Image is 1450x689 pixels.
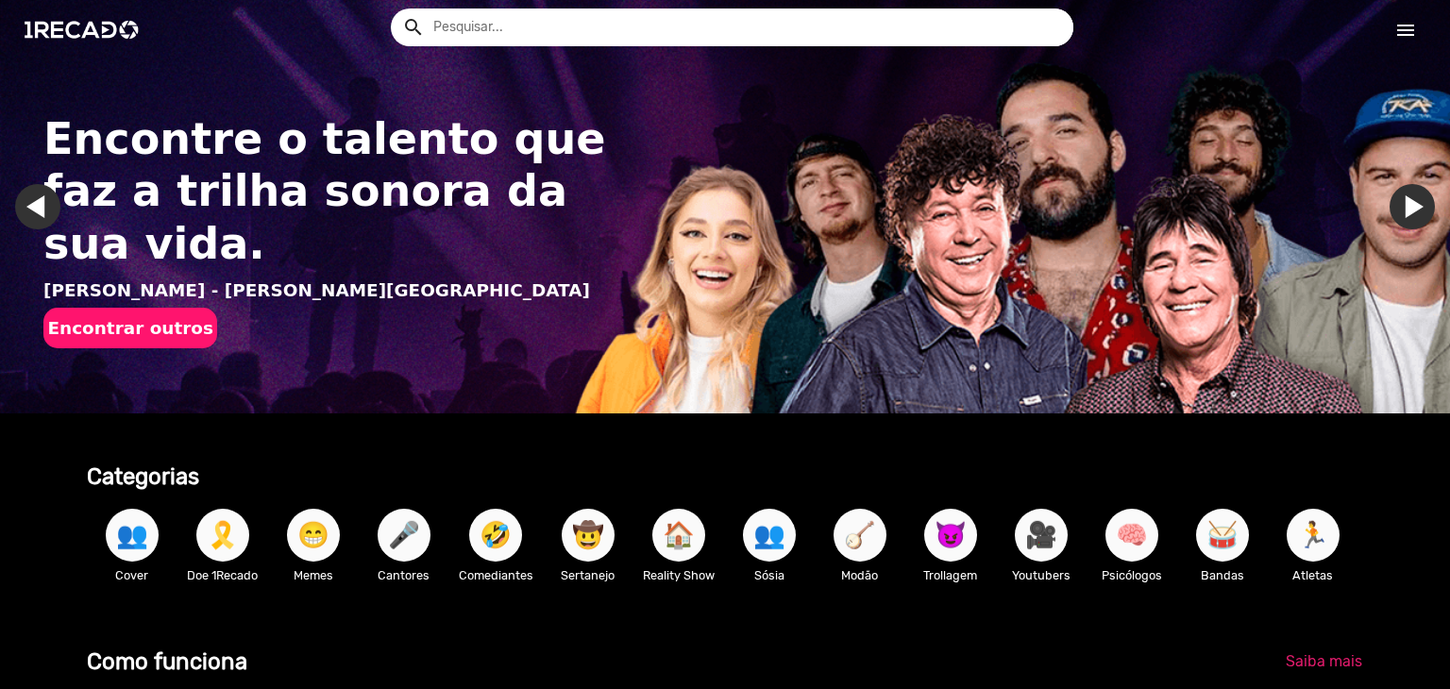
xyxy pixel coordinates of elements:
[834,509,886,562] button: 🪕
[643,566,715,584] p: Reality Show
[396,9,429,42] button: Example home icon
[1096,566,1168,584] p: Psicólogos
[1105,509,1158,562] button: 🧠
[824,566,896,584] p: Modão
[1286,652,1362,670] span: Saiba mais
[663,509,695,562] span: 🏠
[552,566,624,584] p: Sertanejo
[1394,19,1417,42] mat-icon: Início
[743,509,796,562] button: 👥
[378,509,430,562] button: 🎤
[87,463,199,490] b: Categorias
[43,308,217,348] button: Encontrar outros
[187,566,259,584] p: Doe 1Recado
[924,509,977,562] button: 😈
[1196,509,1249,562] button: 🥁
[43,113,623,270] h1: Encontre o talento que faz a trilha sonora da sua vida.
[753,509,785,562] span: 👥
[106,509,159,562] button: 👥
[480,509,512,562] span: 🤣
[1271,645,1377,679] a: Saiba mais
[297,509,329,562] span: 😁
[652,509,705,562] button: 🏠
[419,8,1073,46] input: Pesquisar...
[1005,566,1077,584] p: Youtubers
[196,509,249,562] button: 🎗️
[1287,509,1340,562] button: 🏃
[572,509,604,562] span: 🤠
[1187,566,1258,584] p: Bandas
[915,566,986,584] p: Trollagem
[43,277,623,304] p: [PERSON_NAME] - [PERSON_NAME][GEOGRAPHIC_DATA]
[388,509,420,562] span: 🎤
[287,509,340,562] button: 😁
[87,648,247,675] b: Como funciona
[96,566,168,584] p: Cover
[368,566,440,584] p: Cantores
[1206,509,1239,562] span: 🥁
[1297,509,1329,562] span: 🏃
[1025,509,1057,562] span: 🎥
[844,509,876,562] span: 🪕
[1116,509,1148,562] span: 🧠
[402,16,425,39] mat-icon: Example home icon
[1390,184,1435,229] a: Ir para o próximo slide
[469,509,522,562] button: 🤣
[733,566,805,584] p: Sósia
[1015,509,1068,562] button: 🎥
[1277,566,1349,584] p: Atletas
[116,509,148,562] span: 👥
[935,509,967,562] span: 😈
[459,566,533,584] p: Comediantes
[207,509,239,562] span: 🎗️
[15,184,60,229] a: Ir para o último slide
[562,509,615,562] button: 🤠
[278,566,349,584] p: Memes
